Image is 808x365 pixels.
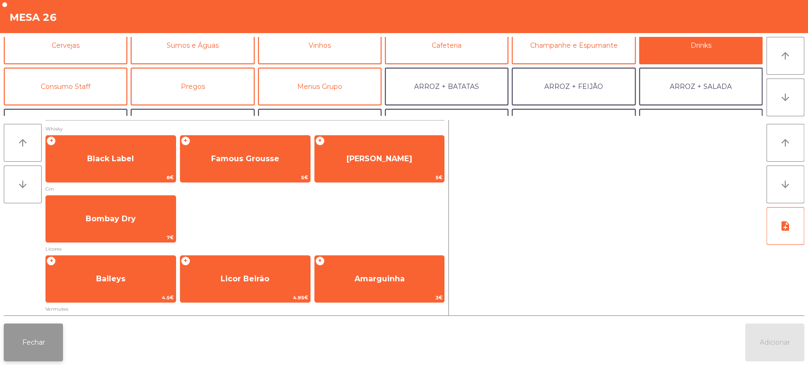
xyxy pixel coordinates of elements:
[45,244,444,253] span: Licores
[766,207,804,245] button: note_add
[780,137,791,148] i: arrow_upward
[131,109,254,147] button: BATATA + FEIJÃO
[346,154,412,163] span: [PERSON_NAME]
[512,109,635,147] button: FEIJÃO + SALADA
[17,137,28,148] i: arrow_upward
[639,109,763,147] button: FEIJÃO + FEIJÃO
[46,293,176,302] span: 4.5€
[96,274,125,283] span: Baileys
[315,173,444,182] span: 5€
[180,293,310,302] span: 4.95€
[4,68,127,105] button: Consumo Staff
[211,154,279,163] span: Famous Grousse
[17,179,28,190] i: arrow_downward
[315,136,325,146] span: +
[780,220,791,232] i: note_add
[181,136,190,146] span: +
[766,165,804,203] button: arrow_downward
[4,109,127,147] button: ARROZ + ARROZ
[780,50,791,61] i: arrow_upward
[86,214,136,223] span: Bombay Dry
[766,124,804,162] button: arrow_upward
[4,165,42,203] button: arrow_downward
[221,274,269,283] span: Licor Beirão
[766,78,804,116] button: arrow_downward
[639,26,763,64] button: Drinks
[46,173,176,182] span: 8€
[258,68,382,105] button: Menus Grupo
[45,304,444,313] span: Vermutes
[131,26,254,64] button: Sumos e Águas
[45,184,444,193] span: Gin
[180,173,310,182] span: 5€
[46,256,56,266] span: +
[46,136,56,146] span: +
[385,26,508,64] button: Cafeteria
[4,26,127,64] button: Cervejas
[4,124,42,162] button: arrow_upward
[131,68,254,105] button: Pregos
[355,274,405,283] span: Amarguinha
[181,256,190,266] span: +
[45,124,444,133] span: Whisky
[9,10,57,25] h4: Mesa 26
[87,154,134,163] span: Black Label
[385,109,508,147] button: BATATA + BATATA
[315,293,444,302] span: 3€
[385,68,508,105] button: ARROZ + BATATAS
[639,68,763,105] button: ARROZ + SALADA
[258,26,382,64] button: Vinhos
[4,323,63,361] button: Fechar
[46,233,176,242] span: 7€
[315,256,325,266] span: +
[258,109,382,147] button: BATATA + SALADA
[512,68,635,105] button: ARROZ + FEIJÃO
[780,179,791,190] i: arrow_downward
[780,92,791,103] i: arrow_downward
[512,26,635,64] button: Champanhe e Espumante
[766,37,804,75] button: arrow_upward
